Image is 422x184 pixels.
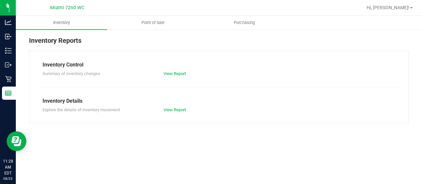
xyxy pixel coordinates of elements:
inline-svg: Analytics [5,19,12,26]
span: Hi, [PERSON_NAME]! [367,5,409,10]
span: Point of Sale [133,20,173,26]
inline-svg: Retail [5,76,12,82]
span: Purchasing [225,20,264,26]
span: Summary of inventory changes [43,71,100,76]
div: Inventory Details [43,97,395,105]
div: Inventory Reports [29,36,409,51]
inline-svg: Inventory [5,47,12,54]
inline-svg: Inbound [5,33,12,40]
a: Point of Sale [107,16,198,30]
inline-svg: Reports [5,90,12,96]
span: Explore the details of inventory movement [43,107,120,112]
a: View Report [164,71,186,76]
div: Inventory Control [43,61,395,69]
a: View Report [164,107,186,112]
span: Inventory [44,20,79,26]
inline-svg: Outbound [5,62,12,68]
p: 11:28 AM EDT [3,158,13,176]
iframe: Resource center [7,131,26,151]
a: Inventory [16,16,107,30]
a: Purchasing [198,16,290,30]
p: 08/23 [3,176,13,181]
span: Miami 72nd WC [50,5,84,11]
